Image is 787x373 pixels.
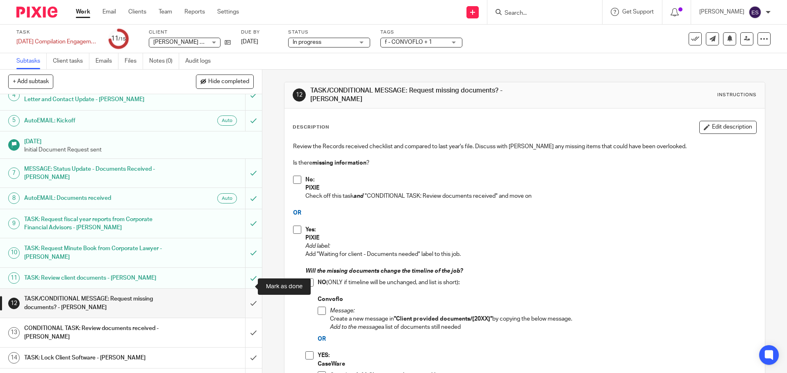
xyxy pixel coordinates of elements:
[305,250,756,258] p: Add "Waiting for client - Documents needed" label to this job.
[24,293,166,314] h1: TASK/CONDITIONAL MESSAGE: Request missing documents? - [PERSON_NAME]
[24,352,166,364] h1: TASK: Lock Client Software - [PERSON_NAME]
[8,272,20,284] div: 11
[330,323,756,331] p: a list of documents still needed
[53,53,89,69] a: Client tasks
[8,352,20,364] div: 14
[330,315,756,323] p: Create a new message in by copying the below message.
[318,336,326,342] span: OR
[24,192,166,204] h1: AutoEMAIL: Documents received
[111,34,126,43] div: 11
[149,53,179,69] a: Notes (0)
[288,29,370,36] label: Status
[24,136,254,146] h1: [DATE]
[504,10,578,17] input: Search
[699,8,744,16] p: [PERSON_NAME]
[217,115,237,126] div: Auto
[293,142,756,151] p: Review the Records received checklist and compared to last year's file. Discuss with [PERSON_NAME...
[305,177,314,183] strong: No:
[305,185,319,191] strong: PIXIE
[330,324,381,330] em: Add to the message
[305,192,756,200] p: Check off this task "CONDITIONAL TASK: Review documents received" and move on
[312,160,366,166] strong: missing information
[318,280,326,285] strong: NO
[380,29,462,36] label: Tags
[76,8,90,16] a: Work
[16,38,98,46] div: 2025-05-07 Compilation Engagement Acceptance - CONVOFLO
[159,8,172,16] a: Team
[293,88,306,102] div: 12
[24,115,166,127] h1: AutoEMAIL: Kickoff
[293,210,301,216] span: OR
[125,53,143,69] a: Files
[24,163,166,184] h1: MESSAGE: Status Update - Documents Received - [PERSON_NAME]
[24,85,166,106] h1: TASK/MESSAGE/SIGNREQ: [PERSON_NAME], YE Letter and Contact Update - [PERSON_NAME]
[8,167,20,179] div: 7
[24,213,166,234] h1: TASK: Request fiscal year reports from Corporate Financial Advisors - [PERSON_NAME]
[330,308,355,314] em: Message:
[149,29,231,36] label: Client
[96,53,118,69] a: Emails
[622,9,654,15] span: Get Support
[16,38,98,46] div: [DATE] Compilation Engagement Acceptance - CONVOFLO
[217,8,239,16] a: Settings
[8,298,20,309] div: 12
[305,243,330,249] em: Add label:
[196,75,254,88] button: Hide completed
[717,92,757,98] div: Instructions
[184,8,205,16] a: Reports
[16,53,47,69] a: Subtasks
[305,227,316,233] strong: Yes:
[241,39,258,45] span: [DATE]
[208,79,249,85] span: Hide completed
[24,272,166,284] h1: TASK: Review client documents - [PERSON_NAME]
[293,39,321,45] span: In progress
[241,29,278,36] label: Due by
[385,39,432,45] span: f - CONVOFLO + 1
[102,8,116,16] a: Email
[24,242,166,263] h1: TASK: Request Minute Book from Corporate Lawyer - [PERSON_NAME]
[353,193,364,199] em: and
[293,124,329,131] p: Description
[118,37,126,41] small: /15
[8,247,20,259] div: 10
[8,90,20,101] div: 4
[153,39,209,45] span: [PERSON_NAME] Ltd.
[8,192,20,204] div: 8
[305,235,319,241] strong: PIXIE
[8,115,20,127] div: 5
[185,53,217,69] a: Audit logs
[318,278,756,287] p: (ONLY if timeline will be unchanged, and list is short)
[699,121,757,134] button: Edit description
[748,6,762,19] img: svg%3E
[318,361,345,367] strong: CaseWare
[8,218,20,229] div: 9
[24,146,254,154] p: Initial Document Request sent
[217,193,237,203] div: Auto
[305,268,463,274] em: Will the missing documents change the timeline of the job?
[318,353,330,358] strong: YES:
[16,7,57,18] img: Pixie
[318,296,343,302] strong: Convoflo
[8,327,20,339] div: 13
[394,316,492,322] strong: "Client provided documents/[20XX]"
[128,8,146,16] a: Clients
[16,29,98,36] label: Task
[8,75,53,88] button: + Add subtask
[293,159,756,167] p: Is there ?
[24,322,166,343] h1: CONDITIONAL TASK: Review documents received - [PERSON_NAME]
[310,86,542,104] h1: TASK/CONDITIONAL MESSAGE: Request missing documents? - [PERSON_NAME]
[458,280,459,285] strong: :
